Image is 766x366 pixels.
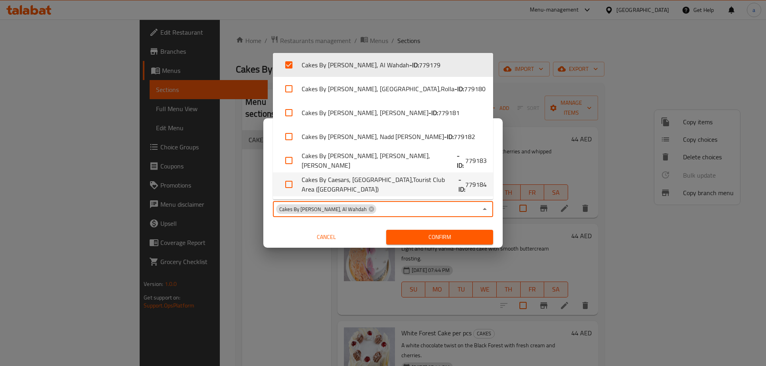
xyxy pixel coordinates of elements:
[438,108,460,117] span: 779181
[464,84,486,94] span: 779180
[273,101,493,125] li: Cakes By [PERSON_NAME], [PERSON_NAME]
[273,77,493,101] li: Cakes By [PERSON_NAME], [GEOGRAPHIC_DATA],Rolla
[454,132,475,141] span: 779182
[479,204,490,215] button: Close
[386,230,493,245] button: Confirm
[273,172,493,196] li: Cakes By Caesars, [GEOGRAPHIC_DATA],Tourist Club Area ([GEOGRAPHIC_DATA])
[428,108,438,117] b: - ID:
[273,230,380,245] button: Cancel
[458,175,465,194] b: - ID:
[273,53,493,77] li: Cakes By [PERSON_NAME], Al Wahdah
[276,204,376,214] div: Cakes By [PERSON_NAME], Al Wahdah
[276,206,370,213] span: Cakes By [PERSON_NAME], Al Wahdah
[419,60,440,70] span: 779179
[444,132,454,141] b: - ID:
[273,125,493,149] li: Cakes By [PERSON_NAME], Nadd [PERSON_NAME]
[465,156,487,165] span: 779183
[457,151,465,170] b: - ID:
[276,232,377,242] span: Cancel
[465,180,487,189] span: 779184
[273,149,493,172] li: Cakes By [PERSON_NAME], [PERSON_NAME],[PERSON_NAME]
[454,84,464,94] b: - ID:
[393,232,487,242] span: Confirm
[409,60,419,70] b: - ID:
